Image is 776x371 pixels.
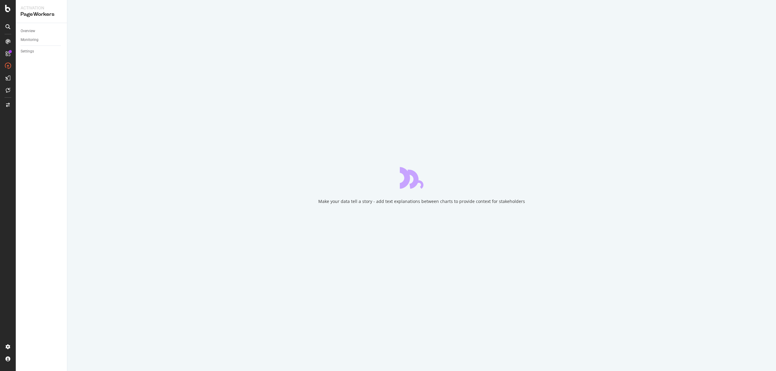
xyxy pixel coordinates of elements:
a: Monitoring [21,37,63,43]
div: Monitoring [21,37,38,43]
div: Make your data tell a story - add text explanations between charts to provide context for stakeho... [318,198,525,204]
div: Overview [21,28,35,34]
div: Activation [21,5,62,11]
a: Settings [21,48,63,55]
div: Settings [21,48,34,55]
div: PageWorkers [21,11,62,18]
div: animation [400,167,443,189]
a: Overview [21,28,63,34]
